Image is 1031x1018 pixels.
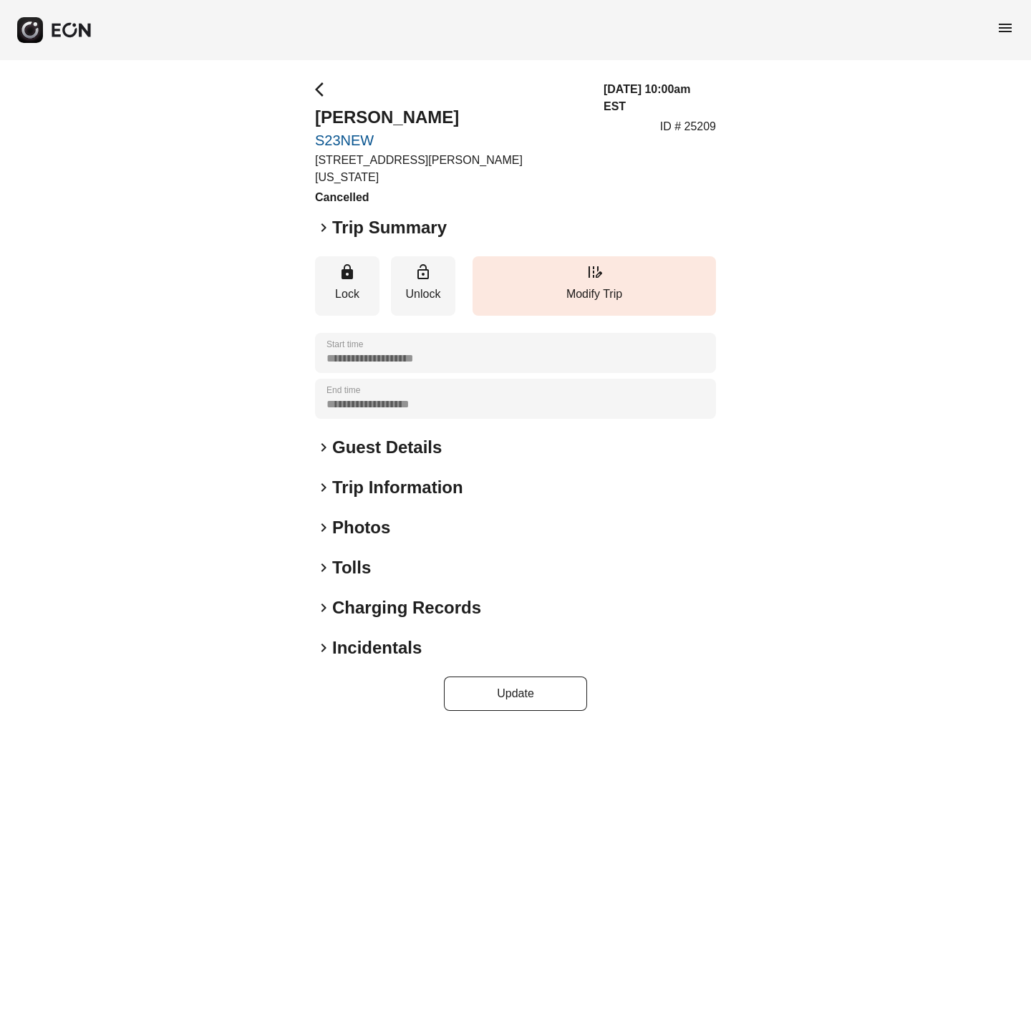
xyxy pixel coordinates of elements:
[315,81,332,98] span: arrow_back_ios
[322,286,372,303] p: Lock
[415,263,432,281] span: lock_open
[660,118,716,135] p: ID # 25209
[604,81,716,115] h3: [DATE] 10:00am EST
[315,219,332,236] span: keyboard_arrow_right
[586,263,603,281] span: edit_road
[332,596,481,619] h2: Charging Records
[391,256,455,316] button: Unlock
[315,639,332,656] span: keyboard_arrow_right
[480,286,709,303] p: Modify Trip
[997,19,1014,37] span: menu
[339,263,356,281] span: lock
[332,516,390,539] h2: Photos
[332,216,447,239] h2: Trip Summary
[315,152,586,186] p: [STREET_ADDRESS][PERSON_NAME][US_STATE]
[315,189,586,206] h3: Cancelled
[473,256,716,316] button: Modify Trip
[315,106,586,129] h2: [PERSON_NAME]
[332,476,463,499] h2: Trip Information
[315,479,332,496] span: keyboard_arrow_right
[444,677,587,711] button: Update
[315,559,332,576] span: keyboard_arrow_right
[332,556,371,579] h2: Tolls
[398,286,448,303] p: Unlock
[332,636,422,659] h2: Incidentals
[315,132,586,149] a: S23NEW
[315,256,379,316] button: Lock
[315,599,332,616] span: keyboard_arrow_right
[332,436,442,459] h2: Guest Details
[315,439,332,456] span: keyboard_arrow_right
[315,519,332,536] span: keyboard_arrow_right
